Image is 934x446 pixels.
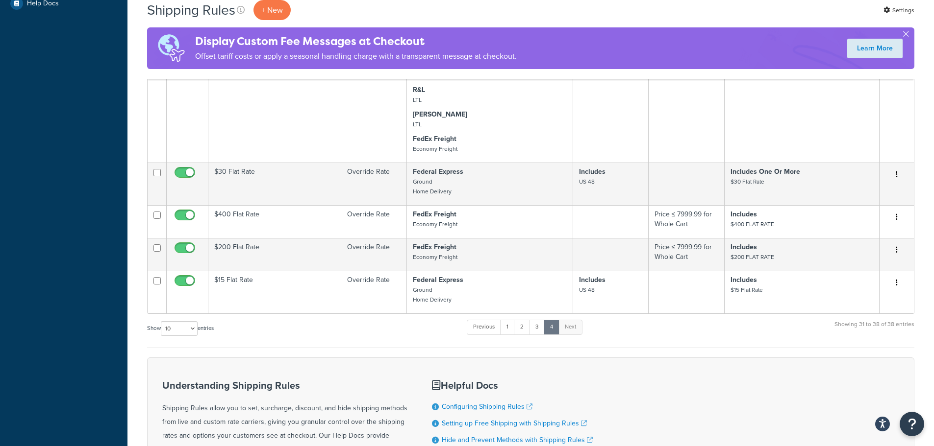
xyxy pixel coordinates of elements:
small: Economy Freight [413,220,457,229]
a: Setting up Free Shipping with Shipping Rules [442,418,587,428]
strong: Includes One Or More [731,166,800,177]
strong: Includes [579,166,606,177]
small: US 48 [579,285,595,294]
label: Show entries [147,321,214,336]
td: Override Rate [341,56,407,163]
small: $200 FLAT RATE [731,253,774,261]
strong: Federal Express [413,166,463,177]
small: $30 Flat Rate [731,177,764,186]
h4: Display Custom Fee Messages at Checkout [195,33,517,49]
div: Showing 31 to 38 of 38 entries [834,319,914,340]
strong: FedEx Freight [413,242,456,252]
td: Override Rate [341,163,407,205]
h3: Helpful Docs [432,380,593,391]
strong: Includes [579,275,606,285]
small: LTL [413,95,422,104]
a: Hide and Prevent Methods with Shipping Rules [442,435,593,445]
td: $400 Flat Rate [208,205,341,238]
p: Offset tariff costs or apply a seasonal handling charge with a transparent message at checkout. [195,49,517,63]
small: Ground Home Delivery [413,285,452,304]
strong: [PERSON_NAME] [413,109,467,119]
strong: Includes [731,275,757,285]
small: Economy Freight [413,253,457,261]
strong: Includes [731,209,757,219]
strong: R&L [413,85,425,95]
img: duties-banner-06bc72dcb5fe05cb3f9472aba00be2ae8eb53ab6f0d8bb03d382ba314ac3c341.png [147,27,195,69]
small: $400 FLAT RATE [731,220,774,229]
td: Price ≤ 7999.99 for Whole Cart [649,205,725,238]
td: $300 Flat Rate [208,56,341,163]
h1: Shipping Rules [147,0,235,20]
td: Override Rate [341,205,407,238]
strong: Includes [731,242,757,252]
small: US 48 [579,177,595,186]
td: Price ≤ 7999.99 for Whole Cart [649,238,725,271]
a: Next [558,320,582,334]
td: Override Rate [341,238,407,271]
a: 2 [514,320,530,334]
h3: Understanding Shipping Rules [162,380,407,391]
strong: FedEx Freight [413,209,456,219]
button: Open Resource Center [900,412,924,436]
a: 1 [500,320,515,334]
select: Showentries [161,321,198,336]
small: LTL [413,120,422,129]
td: Override Rate [341,271,407,313]
a: Learn More [847,39,903,58]
strong: Federal Express [413,275,463,285]
td: $200 Flat Rate [208,238,341,271]
small: Ground Home Delivery [413,177,452,196]
a: 4 [544,320,559,334]
a: Previous [467,320,501,334]
small: Economy Freight [413,144,457,153]
td: Price ≤ 7999.99 for Whole Cart [649,56,725,163]
td: $30 Flat Rate [208,163,341,205]
strong: FedEx Freight [413,134,456,144]
small: $15 Flat Rate [731,285,763,294]
td: $15 Flat Rate [208,271,341,313]
a: Configuring Shipping Rules [442,401,532,412]
a: Settings [884,3,914,17]
a: 3 [529,320,545,334]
